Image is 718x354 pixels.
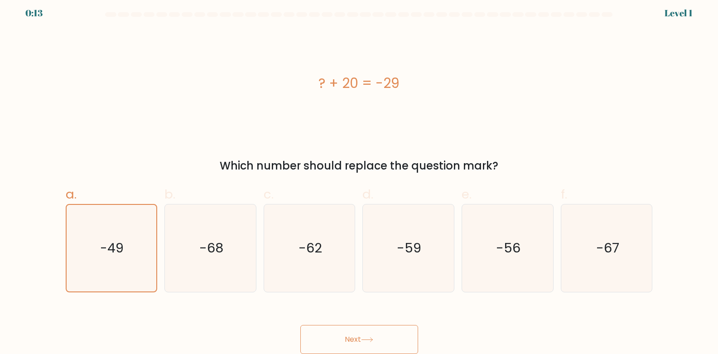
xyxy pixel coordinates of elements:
[199,239,223,257] text: -68
[561,185,567,203] span: f.
[164,185,175,203] span: b.
[462,185,472,203] span: e.
[25,6,43,20] div: 0:13
[496,239,520,257] text: -56
[66,73,653,93] div: ? + 20 = -29
[362,185,373,203] span: d.
[596,239,619,257] text: -67
[101,239,124,257] text: -49
[300,325,418,354] button: Next
[66,185,77,203] span: a.
[71,158,647,174] div: Which number should replace the question mark?
[264,185,274,203] span: c.
[665,6,693,20] div: Level 1
[397,239,422,257] text: -59
[299,239,322,257] text: -62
